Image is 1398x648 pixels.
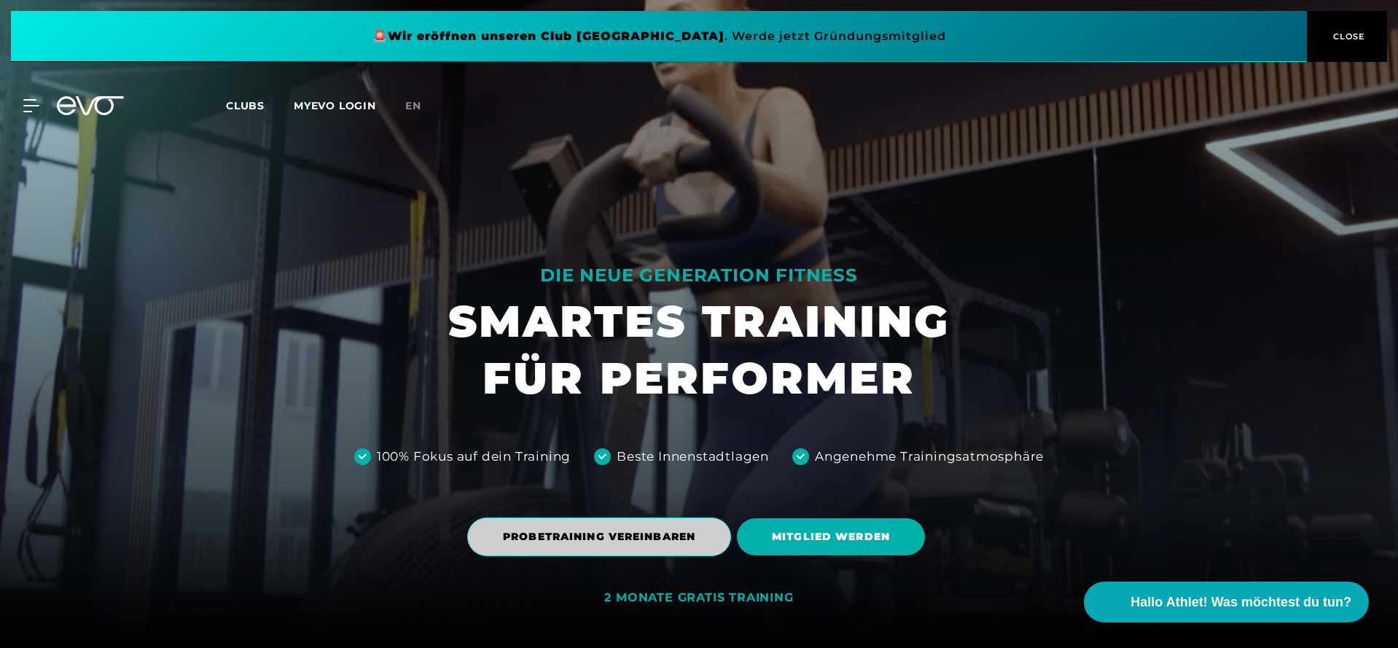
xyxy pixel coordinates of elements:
a: en [405,98,439,114]
button: Hallo Athlet! Was möchtest du tun? [1084,582,1369,622]
div: Angenehme Trainingsatmosphäre [815,448,1044,467]
a: Clubs [226,98,294,112]
div: 2 MONATE GRATIS TRAINING [604,590,793,606]
span: PROBETRAINING VEREINBAREN [503,529,695,544]
span: Clubs [226,99,265,112]
span: CLOSE [1329,30,1365,43]
span: en [405,99,421,112]
div: Beste Innenstadtlagen [617,448,769,467]
span: Hallo Athlet! Was möchtest du tun? [1130,593,1351,612]
div: DIE NEUE GENERATION FITNESS [448,264,950,287]
span: MITGLIED WERDEN [772,529,890,544]
a: MYEVO LOGIN [294,99,376,112]
a: PROBETRAINING VEREINBAREN [467,507,737,567]
div: 100% Fokus auf dein Training [377,448,571,467]
button: CLOSE [1307,11,1387,62]
a: MITGLIED WERDEN [737,507,931,566]
h1: SMARTES TRAINING FÜR PERFORMER [448,293,950,407]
